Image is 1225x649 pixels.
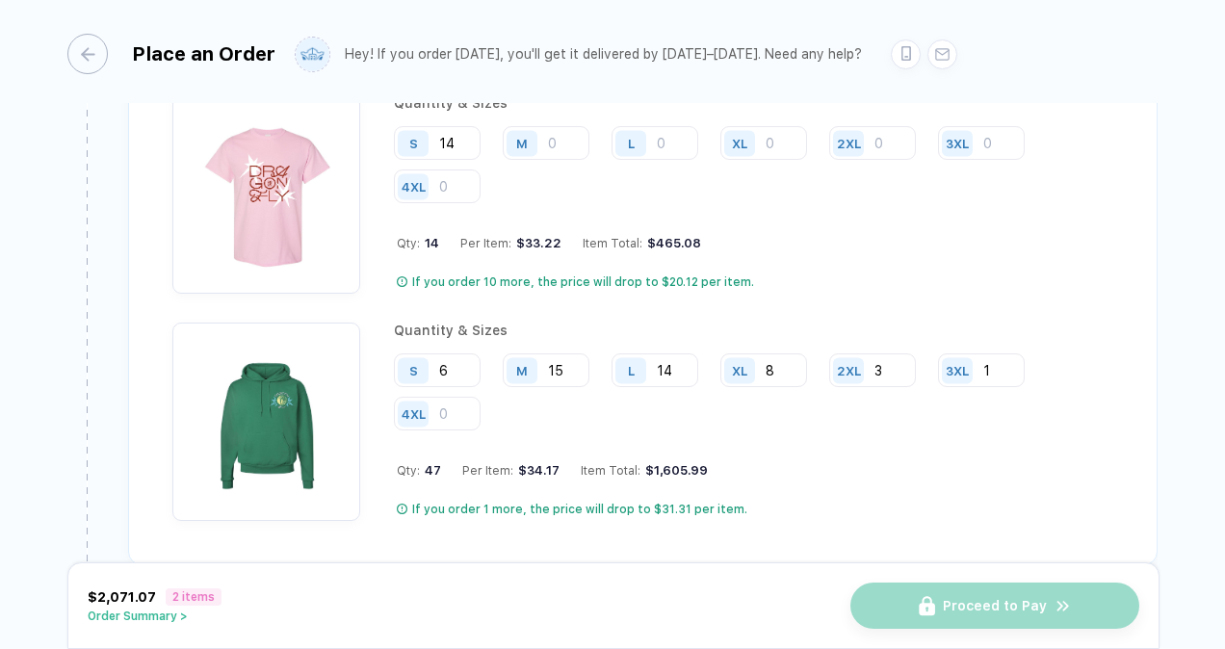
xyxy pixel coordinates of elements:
span: $2,071.07 [88,589,156,605]
div: Place an Order [132,42,275,65]
div: Per Item: [462,463,560,478]
div: S [409,363,418,377]
div: If you order 1 more, the price will drop to $31.31 per item. [412,502,747,517]
span: 2 items [166,588,222,606]
div: 3XL [946,363,969,377]
div: XL [732,136,747,150]
div: Per Item: [460,236,561,250]
div: M [516,363,528,377]
img: user profile [296,38,329,71]
div: Quantity & Sizes [394,95,1113,111]
button: Order Summary > [88,610,222,623]
img: dce6d5dc-e4f6-48e2-9978-6a937511b1b6_nt_front_1756979593546.jpg [182,105,351,273]
div: L [628,136,635,150]
span: 47 [420,463,441,478]
div: $34.17 [513,463,560,478]
div: 2XL [837,363,861,377]
div: M [516,136,528,150]
div: L [628,363,635,377]
div: 2XL [837,136,861,150]
div: If you order 10 more, the price will drop to $20.12 per item. [412,274,754,290]
span: 14 [420,236,439,250]
div: S [409,136,418,150]
img: c73db4bf-a322-4669-8908-baf997514aa1_nt_front_1756920849493.jpg [182,332,351,501]
div: Hey! If you order [DATE], you'll get it delivered by [DATE]–[DATE]. Need any help? [345,46,862,63]
div: $465.08 [642,236,701,250]
div: 3XL [946,136,969,150]
div: Qty: [397,463,441,478]
div: Quantity & Sizes [394,323,1113,338]
div: 4XL [402,406,426,421]
div: $33.22 [511,236,561,250]
div: Qty: [397,236,439,250]
div: 4XL [402,179,426,194]
div: $1,605.99 [640,463,708,478]
div: XL [732,363,747,377]
div: Item Total: [581,463,708,478]
div: Item Total: [583,236,701,250]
